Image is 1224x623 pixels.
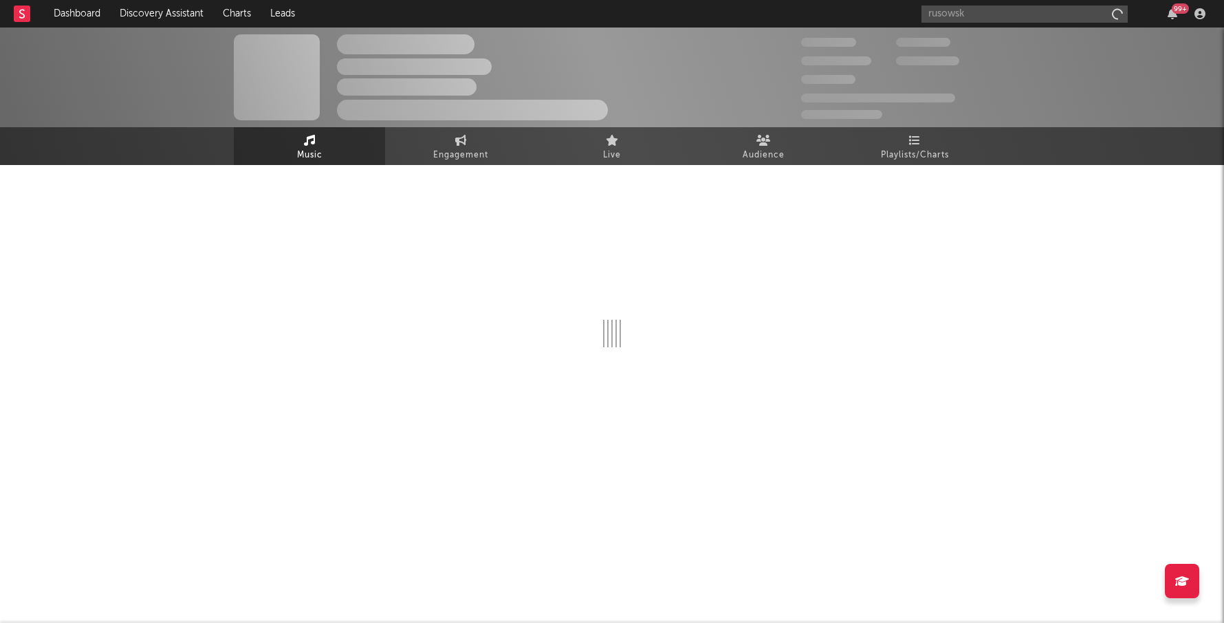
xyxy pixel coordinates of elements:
[801,75,855,84] span: 100,000
[896,56,959,65] span: 1,000,000
[297,147,323,164] span: Music
[1168,8,1177,19] button: 99+
[743,147,785,164] span: Audience
[921,6,1128,23] input: Search for artists
[801,110,882,119] span: Jump Score: 85.0
[385,127,536,165] a: Engagement
[896,38,950,47] span: 100,000
[536,127,688,165] a: Live
[234,127,385,165] a: Music
[603,147,621,164] span: Live
[801,56,871,65] span: 50,000,000
[688,127,839,165] a: Audience
[433,147,488,164] span: Engagement
[801,38,856,47] span: 300,000
[1172,3,1189,14] div: 99 +
[801,94,955,102] span: 50,000,000 Monthly Listeners
[839,127,990,165] a: Playlists/Charts
[881,147,949,164] span: Playlists/Charts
